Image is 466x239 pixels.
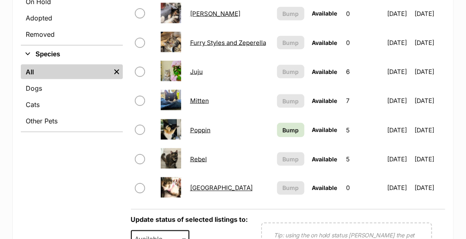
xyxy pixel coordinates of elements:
a: Poppin [190,126,211,134]
a: Furry Styles and Zeperella [190,39,266,47]
button: Bump [277,152,304,166]
a: All [21,65,111,79]
td: [DATE] [415,58,444,86]
a: [PERSON_NAME] [190,10,240,18]
td: [DATE] [415,116,444,144]
span: Available [312,39,337,46]
span: Available [312,185,337,192]
td: [DATE] [384,87,414,115]
button: Bump [277,65,304,78]
a: Other Pets [21,114,123,128]
td: [DATE] [384,58,414,86]
label: Update status of selected listings to: [131,216,248,224]
span: Bump [283,184,299,192]
img: Furry Styles and Zeperella [161,32,181,52]
a: Cats [21,97,123,112]
span: Bump [283,9,299,18]
img: Mitten [161,90,181,110]
a: Remove filter [111,65,123,79]
button: Bump [277,94,304,108]
td: [DATE] [415,174,444,202]
span: Available [312,97,337,104]
button: Bump [277,36,304,49]
td: [DATE] [415,87,444,115]
span: Bump [283,38,299,47]
span: Bump [283,126,299,134]
button: Bump [277,181,304,195]
a: Dogs [21,81,123,96]
td: [DATE] [384,29,414,57]
a: [GEOGRAPHIC_DATA] [190,184,253,192]
a: Removed [21,27,123,42]
a: Mitten [190,97,209,105]
a: Adopted [21,11,123,25]
span: Available [312,156,337,163]
a: Bump [277,123,304,137]
td: [DATE] [415,29,444,57]
td: [DATE] [384,174,414,202]
td: [DATE] [384,116,414,144]
td: 0 [343,29,383,57]
span: Bump [283,67,299,76]
button: Species [21,49,123,60]
span: Available [312,126,337,133]
a: Juju [190,68,203,76]
td: [DATE] [384,145,414,173]
td: [DATE] [415,145,444,173]
span: Available [312,10,337,17]
button: Bump [277,7,304,20]
a: Rebel [190,155,207,163]
td: 6 [343,58,383,86]
td: 7 [343,87,383,115]
span: Bump [283,97,299,105]
div: Species [21,63,123,132]
td: 0 [343,174,383,202]
td: 5 [343,145,383,173]
span: Bump [283,155,299,163]
td: 5 [343,116,383,144]
span: Available [312,68,337,75]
